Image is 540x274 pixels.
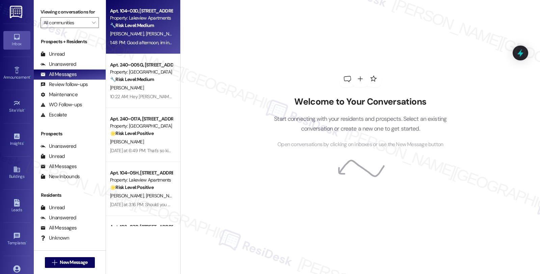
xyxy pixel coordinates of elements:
span: • [30,74,31,79]
i:  [52,260,57,265]
div: Unknown [40,235,69,242]
span: Open conversations by clicking on inboxes or use the New Message button [277,140,443,149]
div: New Inbounds [40,173,80,180]
span: [PERSON_NAME] [110,85,144,91]
div: Prospects + Residents [34,38,106,45]
div: Property: Lakeview Apartments [110,15,172,22]
div: WO Follow-ups [40,101,82,108]
div: Unread [40,204,65,211]
span: [PERSON_NAME] [110,31,146,37]
p: Start connecting with your residents and prospects. Select an existing conversation or create a n... [264,114,457,133]
strong: 🌟 Risk Level: Positive [110,184,154,190]
h2: Welcome to Your Conversations [264,97,457,107]
div: Unanswered [40,61,76,68]
span: New Message [60,259,87,266]
div: Unread [40,153,65,160]
div: 10:22 AM: Hey [PERSON_NAME], thanks for letting us know! I'll make a note of that. Please don't h... [110,93,399,100]
div: All Messages [40,163,77,170]
label: Viewing conversations for [40,7,99,17]
a: Templates • [3,230,30,248]
span: [PERSON_NAME] [110,193,146,199]
strong: 🔧 Risk Level: Medium [110,76,154,82]
div: [DATE] at 6:49 PM: That's so kind of you, thank you! 😊 If there's anything else you need help wit... [110,147,331,154]
a: Insights • [3,131,30,149]
span: • [26,240,27,244]
div: Unread [40,51,65,58]
div: Property: [GEOGRAPHIC_DATA] [110,68,172,76]
div: Review follow-ups [40,81,88,88]
a: Inbox [3,31,30,49]
div: 1:48 PM: Good afternoon, im in 4 East apartment 3D, our bathroom tub drain needs to be unclogged ... [110,39,494,46]
div: Unanswered [40,214,76,221]
div: All Messages [40,71,77,78]
button: New Message [45,257,95,268]
strong: 🔧 Risk Level: Medium [110,22,154,28]
a: Leads [3,197,30,215]
div: Prospects [34,130,106,137]
div: [DATE] at 3:16 PM: Should you need additional support in the future, we’ll be happy to help. [110,201,286,208]
div: Apt. 240~017A, [STREET_ADDRESS] [110,115,172,122]
div: Property: Lakeview Apartments [110,176,172,184]
a: Site Visit • [3,98,30,116]
strong: 🌟 Risk Level: Positive [110,130,154,136]
div: Apt. 104~03D, [STREET_ADDRESS] [110,7,172,15]
div: Apt. 104~05H, [STREET_ADDRESS] [110,169,172,176]
span: • [23,140,24,145]
div: Property: [GEOGRAPHIC_DATA] [110,122,172,130]
i:  [92,20,96,25]
span: [PERSON_NAME] [146,193,180,199]
img: ResiDesk Logo [10,6,24,18]
span: [PERSON_NAME] [146,31,182,37]
div: All Messages [40,224,77,231]
div: Apt. 108~07O, [STREET_ADDRESS] [110,223,172,230]
div: Apt. 240~005G, [STREET_ADDRESS] [110,61,172,68]
div: Residents [34,192,106,199]
a: Buildings [3,164,30,182]
div: Unanswered [40,143,76,150]
input: All communities [44,17,88,28]
span: • [24,107,25,112]
div: Escalate [40,111,67,118]
span: [PERSON_NAME] [110,139,144,145]
div: Maintenance [40,91,78,98]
